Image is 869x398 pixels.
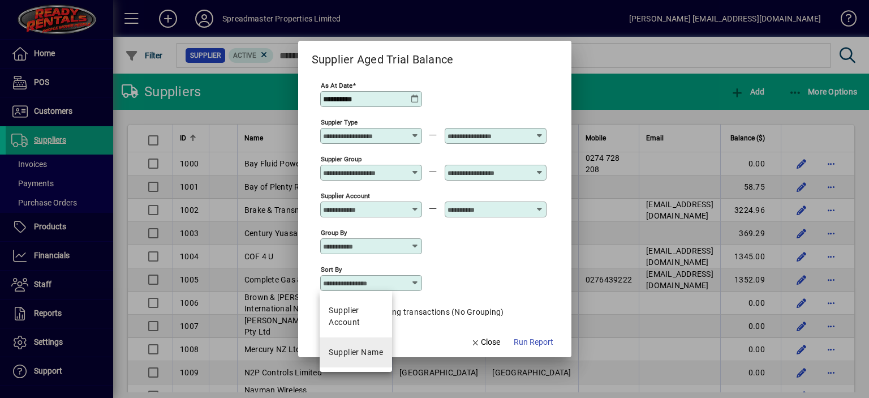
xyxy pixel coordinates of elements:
[321,118,358,126] mat-label: Suppier Type
[514,336,553,348] span: Run Report
[471,336,500,348] span: Close
[320,337,392,367] mat-option: Supplier Name
[329,346,383,358] div: Supplier Name
[329,305,383,328] span: Supplier Account
[321,266,342,273] mat-label: Sort by
[321,229,347,237] mat-label: Group by
[298,41,467,69] h2: Supplier Aged Trial Balance
[509,332,558,353] button: Run Report
[321,82,352,89] mat-label: As at Date
[339,306,504,318] label: List outstanding transactions (No Grouping)
[321,192,370,200] mat-label: Supplier Account
[321,155,362,163] mat-label: Suppier Group
[466,332,505,353] button: Close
